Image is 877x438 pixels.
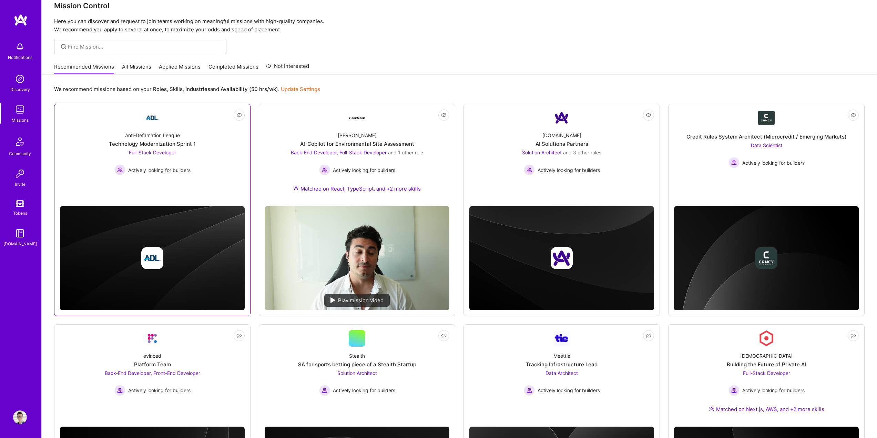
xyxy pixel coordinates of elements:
[728,157,740,168] img: Actively looking for builders
[114,385,125,396] img: Actively looking for builders
[469,110,654,201] a: Company Logo[DOMAIN_NAME]AI Solutions PartnersSolution Architect and 3 other rolesActively lookin...
[221,86,278,92] b: Availability (50 hrs/wk)
[60,330,245,421] a: Company LogoevincedPlatform TeamBack-End Developer, Front-End Developer Actively looking for buil...
[333,166,395,174] span: Actively looking for builders
[743,370,790,376] span: Full-Stack Developer
[298,361,416,368] div: SA for sports betting piece of a Stealth Startup
[12,116,29,124] div: Missions
[333,387,395,394] span: Actively looking for builders
[646,333,651,338] i: icon EyeClosed
[143,352,161,359] div: evinced
[13,103,27,116] img: teamwork
[128,166,191,174] span: Actively looking for builders
[8,54,32,61] div: Notifications
[141,247,163,269] img: Company logo
[536,140,588,147] div: AI Solutions Partners
[15,181,26,188] div: Invite
[13,226,27,240] img: guide book
[728,385,740,396] img: Actively looking for builders
[13,72,27,86] img: discovery
[526,361,598,368] div: Tracking Infrastructure Lead
[742,159,805,166] span: Actively looking for builders
[11,410,29,424] a: User Avatar
[144,110,161,126] img: Company Logo
[266,62,309,74] a: Not Interested
[13,40,27,54] img: bell
[441,112,447,118] i: icon EyeClosed
[551,247,573,269] img: Company logo
[553,331,570,346] img: Company Logo
[686,133,847,140] div: Credit Rules System Architect (Microcredit / Emerging Markets)
[330,297,335,303] img: play
[14,14,28,26] img: logo
[12,133,28,150] img: Community
[265,330,449,421] a: StealthSA for sports betting piece of a Stealth StartupSolution Architect Actively looking for bu...
[293,185,299,191] img: Ateam Purple Icon
[122,63,151,74] a: All Missions
[128,387,191,394] span: Actively looking for builders
[236,333,242,338] i: icon EyeClosed
[758,111,775,125] img: Company Logo
[674,206,859,311] img: cover
[265,110,449,201] a: Company Logo[PERSON_NAME]AI-Copilot for Environmental Site AssessmentBack-End Developer, Full-Sta...
[153,86,167,92] b: Roles
[337,370,377,376] span: Solution Architect
[54,63,114,74] a: Recommended Missions
[758,330,775,347] img: Company Logo
[60,206,245,310] img: cover
[300,140,414,147] div: AI-Copilot for Environmental Site Assessment
[281,86,320,92] a: Update Settings
[54,1,865,10] h3: Mission Control
[388,150,423,155] span: and 1 other role
[13,410,27,424] img: User Avatar
[538,166,600,174] span: Actively looking for builders
[109,140,196,147] div: Technology Modernization Sprint 1
[159,63,201,74] a: Applied Missions
[144,330,161,347] img: Company Logo
[13,210,27,217] div: Tokens
[3,240,37,247] div: [DOMAIN_NAME]
[542,132,581,139] div: [DOMAIN_NAME]
[709,406,714,411] img: Ateam Purple Icon
[54,85,320,93] p: We recommend missions based on your , , and .
[338,132,377,139] div: [PERSON_NAME]
[68,43,221,50] input: Find Mission...
[563,150,601,155] span: and 3 other roles
[742,387,805,394] span: Actively looking for builders
[293,185,421,192] div: Matched on React, TypeScript, and +2 more skills
[709,406,824,413] div: Matched on Next.js, AWS, and +2 more skills
[522,150,562,155] span: Solution Architect
[755,247,777,269] img: Company logo
[170,86,183,92] b: Skills
[125,132,180,139] div: Anti-Defamation League
[674,330,859,421] a: Company Logo[DEMOGRAPHIC_DATA]Building the Future of Private AIFull-Stack Developer Actively look...
[524,385,535,396] img: Actively looking for builders
[324,294,390,307] div: Play mission video
[349,110,365,126] img: Company Logo
[349,352,365,359] div: Stealth
[441,333,447,338] i: icon EyeClosed
[10,86,30,93] div: Discovery
[54,17,865,34] p: Here you can discover and request to join teams working on meaningful missions with high-quality ...
[469,206,654,310] img: cover
[60,43,68,51] i: icon SearchGrey
[751,142,782,148] span: Data Scientist
[236,112,242,118] i: icon EyeClosed
[538,387,600,394] span: Actively looking for builders
[319,385,330,396] img: Actively looking for builders
[105,370,200,376] span: Back-End Developer, Front-End Developer
[114,164,125,175] img: Actively looking for builders
[553,352,570,359] div: Meettie
[553,110,570,126] img: Company Logo
[469,330,654,421] a: Company LogoMeettieTracking Infrastructure LeadData Architect Actively looking for buildersActive...
[134,361,171,368] div: Platform Team
[850,333,856,338] i: icon EyeClosed
[545,370,578,376] span: Data Architect
[646,112,651,118] i: icon EyeClosed
[727,361,806,368] div: Building the Future of Private AI
[185,86,210,92] b: Industries
[291,150,387,155] span: Back-End Developer, Full-Stack Developer
[265,206,449,310] img: No Mission
[129,150,176,155] span: Full-Stack Developer
[850,112,856,118] i: icon EyeClosed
